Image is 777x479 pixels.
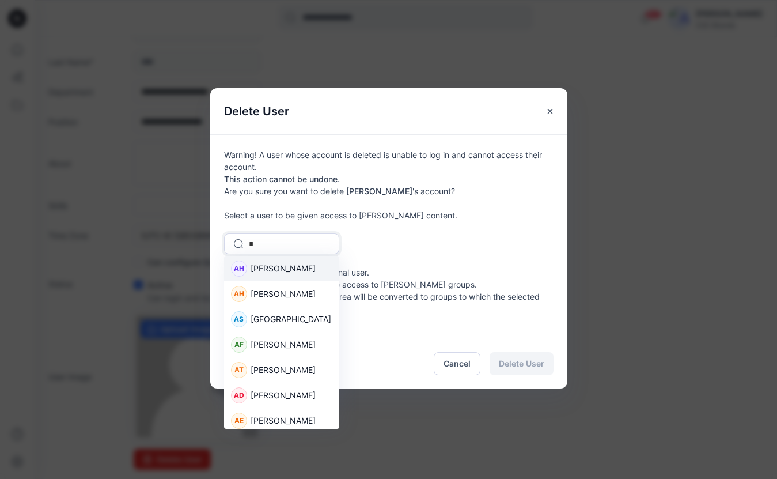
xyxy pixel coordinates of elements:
[251,338,316,350] span: [PERSON_NAME]
[231,311,247,327] div: AS
[231,261,247,277] div: AH
[251,313,331,325] span: [GEOGRAPHIC_DATA]
[238,278,554,291] li: The selected user will have access to [PERSON_NAME] groups.
[434,352,480,375] button: Cancel
[238,291,554,315] li: [PERSON_NAME] Private Area will be converted to groups to which the selected user will have access.
[210,134,567,338] div: Warning! A user whose account is deleted is unable to log in and cannot access their account. Are...
[251,414,316,427] span: [PERSON_NAME]
[231,337,247,353] div: AF
[346,186,412,196] b: [PERSON_NAME]
[251,364,316,376] span: [PERSON_NAME]
[224,174,340,184] b: This action cannot be undone.
[238,266,554,278] li: You cannot select an external user.
[231,286,247,302] div: AH
[231,387,247,403] div: AD
[231,413,247,429] div: AE
[251,262,316,274] span: [PERSON_NAME]
[444,357,471,369] span: Cancel
[251,288,316,300] span: [PERSON_NAME]
[210,88,303,134] h5: Delete User
[540,101,560,122] button: Close
[231,362,247,378] div: AT
[251,389,316,401] span: [PERSON_NAME]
